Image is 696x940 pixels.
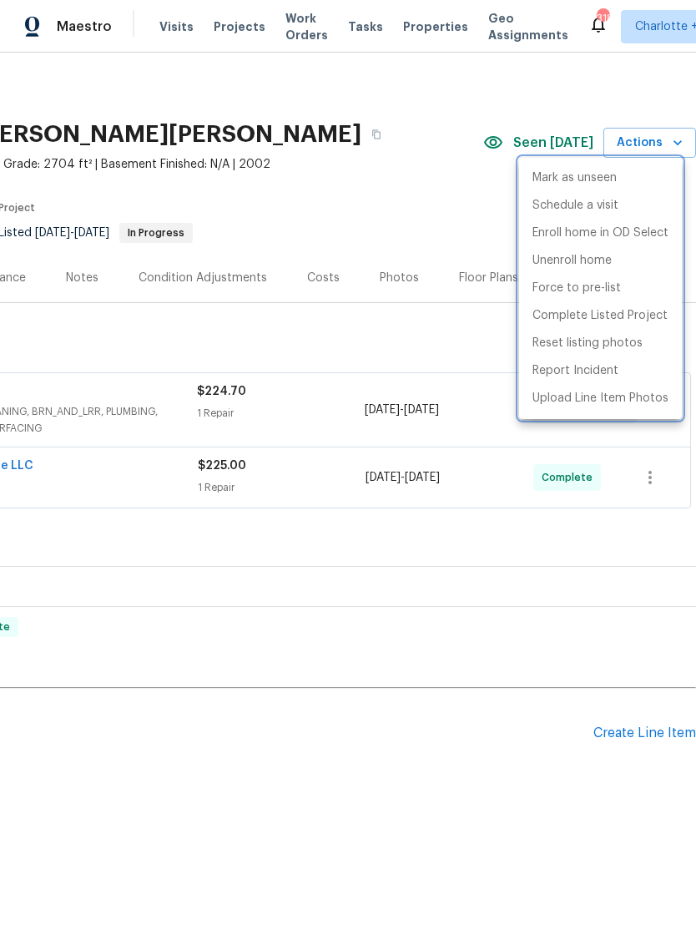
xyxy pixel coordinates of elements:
p: Unenroll home [532,252,612,270]
p: Complete Listed Project [532,307,668,325]
p: Report Incident [532,362,618,380]
p: Enroll home in OD Select [532,225,668,242]
p: Upload Line Item Photos [532,390,668,407]
p: Force to pre-list [532,280,621,297]
p: Schedule a visit [532,197,618,215]
p: Mark as unseen [532,169,617,187]
p: Reset listing photos [532,335,643,352]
